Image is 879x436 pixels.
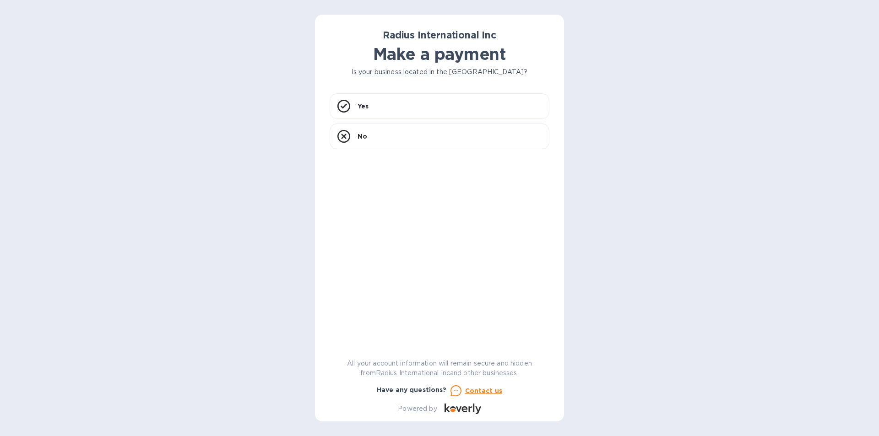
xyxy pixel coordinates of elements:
p: Powered by [398,404,437,414]
h1: Make a payment [330,44,549,64]
b: Have any questions? [377,386,447,393]
p: No [358,132,367,141]
p: Is your business located in the [GEOGRAPHIC_DATA]? [330,67,549,77]
b: Radius International Inc [383,29,496,41]
p: All your account information will remain secure and hidden from Radius International Inc and othe... [330,359,549,378]
p: Yes [358,102,369,111]
u: Contact us [465,387,503,394]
